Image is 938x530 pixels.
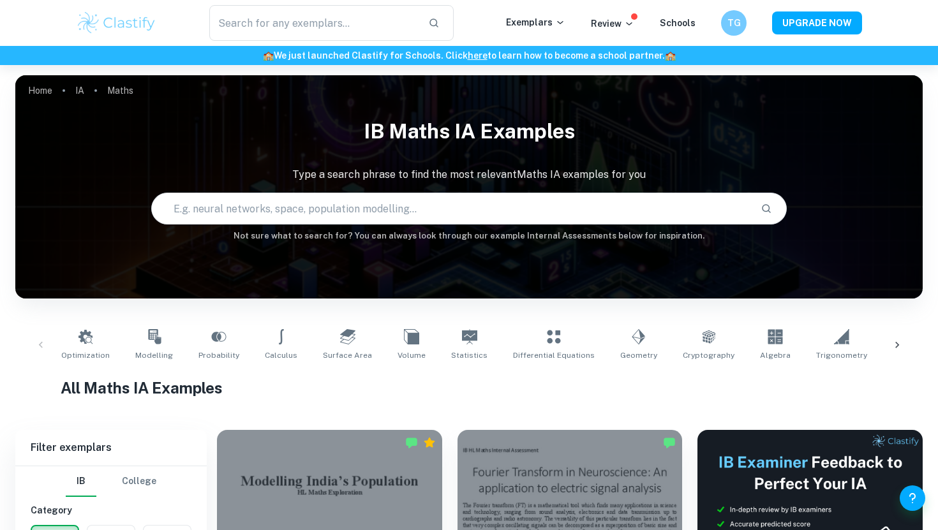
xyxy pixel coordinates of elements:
div: Premium [423,436,436,449]
input: Search for any exemplars... [209,5,418,41]
span: Volume [398,350,426,361]
img: Marked [405,436,418,449]
p: Exemplars [506,15,565,29]
button: Help and Feedback [900,485,925,511]
p: Maths [107,84,133,98]
h6: We just launched Clastify for Schools. Click to learn how to become a school partner. [3,48,935,63]
input: E.g. neural networks, space, population modelling... [152,191,750,226]
span: Optimization [61,350,110,361]
h6: TG [727,16,741,30]
span: Cryptography [683,350,734,361]
span: 🏫 [263,50,274,61]
span: 🏫 [665,50,676,61]
a: Schools [660,18,696,28]
img: Marked [663,436,676,449]
span: Trigonometry [816,350,867,361]
button: IB [66,466,96,497]
p: Review [591,17,634,31]
div: Filter type choice [66,466,156,497]
button: TG [721,10,747,36]
span: Geometry [620,350,657,361]
span: Calculus [265,350,297,361]
a: Home [28,82,52,99]
h1: IB Maths IA examples [15,111,923,152]
img: Clastify logo [76,10,157,36]
a: here [468,50,488,61]
button: College [122,466,156,497]
span: Surface Area [323,350,372,361]
button: Search [756,198,777,219]
span: Algebra [760,350,791,361]
h6: Category [31,503,191,517]
h1: All Maths IA Examples [61,376,877,399]
p: Type a search phrase to find the most relevant Maths IA examples for you [15,167,923,182]
button: UPGRADE NOW [772,11,862,34]
a: IA [75,82,84,99]
span: Probability [198,350,239,361]
h6: Not sure what to search for? You can always look through our example Internal Assessments below f... [15,230,923,242]
span: Modelling [135,350,173,361]
span: Differential Equations [513,350,595,361]
h6: Filter exemplars [15,430,207,466]
span: Statistics [451,350,488,361]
